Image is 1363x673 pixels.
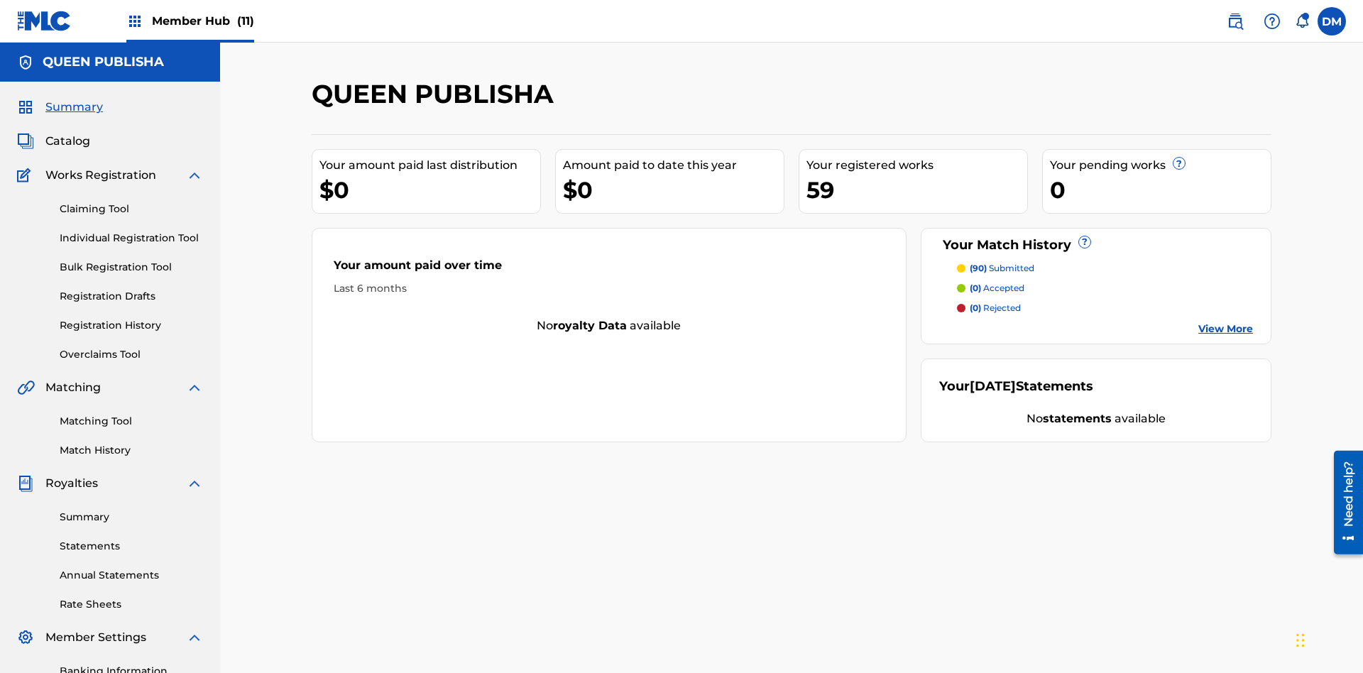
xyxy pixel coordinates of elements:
[1043,412,1112,425] strong: statements
[17,475,34,492] img: Royalties
[806,157,1027,174] div: Your registered works
[970,302,1021,314] p: rejected
[17,379,35,396] img: Matching
[1323,445,1363,562] iframe: Resource Center
[957,282,1254,295] a: (0) accepted
[60,443,203,458] a: Match History
[60,202,203,217] a: Claiming Tool
[970,282,1024,295] p: accepted
[970,262,1034,275] p: submitted
[60,414,203,429] a: Matching Tool
[1258,7,1286,35] div: Help
[237,14,254,28] span: (11)
[970,263,987,273] span: (90)
[563,157,784,174] div: Amount paid to date this year
[312,78,561,110] h2: QUEEN PUBLISHA
[60,347,203,362] a: Overclaims Tool
[17,167,35,184] img: Works Registration
[970,302,981,313] span: (0)
[17,99,34,116] img: Summary
[563,174,784,206] div: $0
[17,54,34,71] img: Accounts
[1227,13,1244,30] img: search
[186,629,203,646] img: expand
[1079,236,1090,248] span: ?
[1295,14,1309,28] div: Notifications
[1292,605,1363,673] iframe: Chat Widget
[45,379,101,396] span: Matching
[319,157,540,174] div: Your amount paid last distribution
[17,629,34,646] img: Member Settings
[60,260,203,275] a: Bulk Registration Tool
[152,13,254,29] span: Member Hub
[334,257,885,281] div: Your amount paid over time
[60,597,203,612] a: Rate Sheets
[970,283,981,293] span: (0)
[60,510,203,525] a: Summary
[939,236,1254,255] div: Your Match History
[1296,619,1305,662] div: Drag
[1173,158,1185,169] span: ?
[45,133,90,150] span: Catalog
[17,133,90,150] a: CatalogCatalog
[45,629,146,646] span: Member Settings
[312,317,906,334] div: No available
[45,167,156,184] span: Works Registration
[806,174,1027,206] div: 59
[1221,7,1249,35] a: Public Search
[17,99,103,116] a: SummarySummary
[970,378,1016,394] span: [DATE]
[45,99,103,116] span: Summary
[1050,174,1271,206] div: 0
[126,13,143,30] img: Top Rightsholders
[939,410,1254,427] div: No available
[1198,322,1253,336] a: View More
[939,377,1093,396] div: Your Statements
[60,231,203,246] a: Individual Registration Tool
[186,379,203,396] img: expand
[17,133,34,150] img: Catalog
[45,475,98,492] span: Royalties
[186,475,203,492] img: expand
[60,568,203,583] a: Annual Statements
[957,302,1254,314] a: (0) rejected
[186,167,203,184] img: expand
[17,11,72,31] img: MLC Logo
[334,281,885,296] div: Last 6 months
[1318,7,1346,35] div: User Menu
[553,319,627,332] strong: royalty data
[957,262,1254,275] a: (90) submitted
[43,54,164,70] h5: QUEEN PUBLISHA
[60,289,203,304] a: Registration Drafts
[1050,157,1271,174] div: Your pending works
[60,318,203,333] a: Registration History
[60,539,203,554] a: Statements
[319,174,540,206] div: $0
[1264,13,1281,30] img: help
